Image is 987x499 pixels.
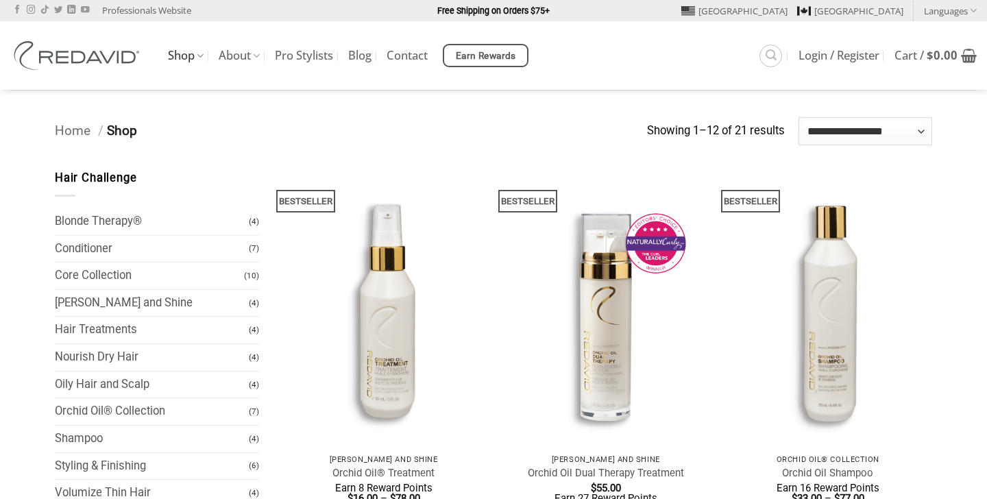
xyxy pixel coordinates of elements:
a: Follow on YouTube [81,5,89,15]
span: (7) [249,400,259,424]
a: Follow on Facebook [13,5,21,15]
span: $ [591,482,596,494]
a: [PERSON_NAME] and Shine [55,290,249,317]
a: Shop [168,42,204,69]
a: Blog [348,43,371,68]
span: Hair Challenge [55,171,137,184]
p: [PERSON_NAME] and Shine [286,455,481,464]
img: REDAVID Orchid Oil Dual Therapy ~ Award Winning Curl Care [501,169,710,448]
a: Contact [387,43,428,68]
span: $ [927,47,934,63]
span: / [98,123,103,138]
a: Languages [924,1,977,21]
strong: Free Shipping on Orders $75+ [437,5,550,16]
span: Login / Register [799,50,879,61]
img: REDAVID Salon Products | United States [10,41,147,70]
a: Hair Treatments [55,317,249,343]
a: Conditioner [55,236,249,263]
a: About [219,42,260,69]
a: Orchid Oil® Collection [55,398,249,425]
p: [PERSON_NAME] and Shine [508,455,703,464]
select: Shop order [799,117,932,145]
a: Follow on Twitter [54,5,62,15]
a: Home [55,123,90,138]
a: [GEOGRAPHIC_DATA] [797,1,903,21]
span: Earn 16 Reward Points [777,482,879,494]
a: Oily Hair and Scalp [55,372,249,398]
span: (4) [249,210,259,234]
a: Blonde Therapy® [55,208,249,235]
a: Nourish Dry Hair [55,344,249,371]
span: Earn Rewards [456,49,516,64]
a: Search [759,45,782,67]
a: Shampoo [55,426,249,452]
span: (7) [249,236,259,260]
bdi: 55.00 [591,482,621,494]
img: REDAVID Orchid Oil Shampoo [724,169,933,448]
span: Earn 8 Reward Points [335,482,432,494]
span: (4) [249,318,259,342]
a: View cart [894,40,977,71]
a: Pro Stylists [275,43,333,68]
a: Orchid Oil Dual Therapy Treatment [528,467,684,480]
a: Follow on Instagram [27,5,35,15]
span: (4) [249,345,259,369]
img: REDAVID Orchid Oil Treatment 90ml [279,169,488,448]
a: Core Collection [55,263,244,289]
a: Styling & Finishing [55,453,249,480]
span: (4) [249,427,259,451]
a: Orchid Oil Shampoo [782,467,873,480]
span: (10) [244,264,259,288]
a: Earn Rewards [443,44,528,67]
span: Cart / [894,50,958,61]
p: Showing 1–12 of 21 results [647,122,785,141]
span: (6) [249,454,259,478]
span: (4) [249,291,259,315]
p: Orchid Oil® Collection [731,455,926,464]
a: Login / Register [799,43,879,68]
a: Orchid Oil® Treatment [332,467,435,480]
a: Follow on LinkedIn [67,5,75,15]
bdi: 0.00 [927,47,958,63]
a: Follow on TikTok [40,5,49,15]
a: [GEOGRAPHIC_DATA] [681,1,788,21]
nav: Breadcrumb [55,121,647,142]
span: (4) [249,373,259,397]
